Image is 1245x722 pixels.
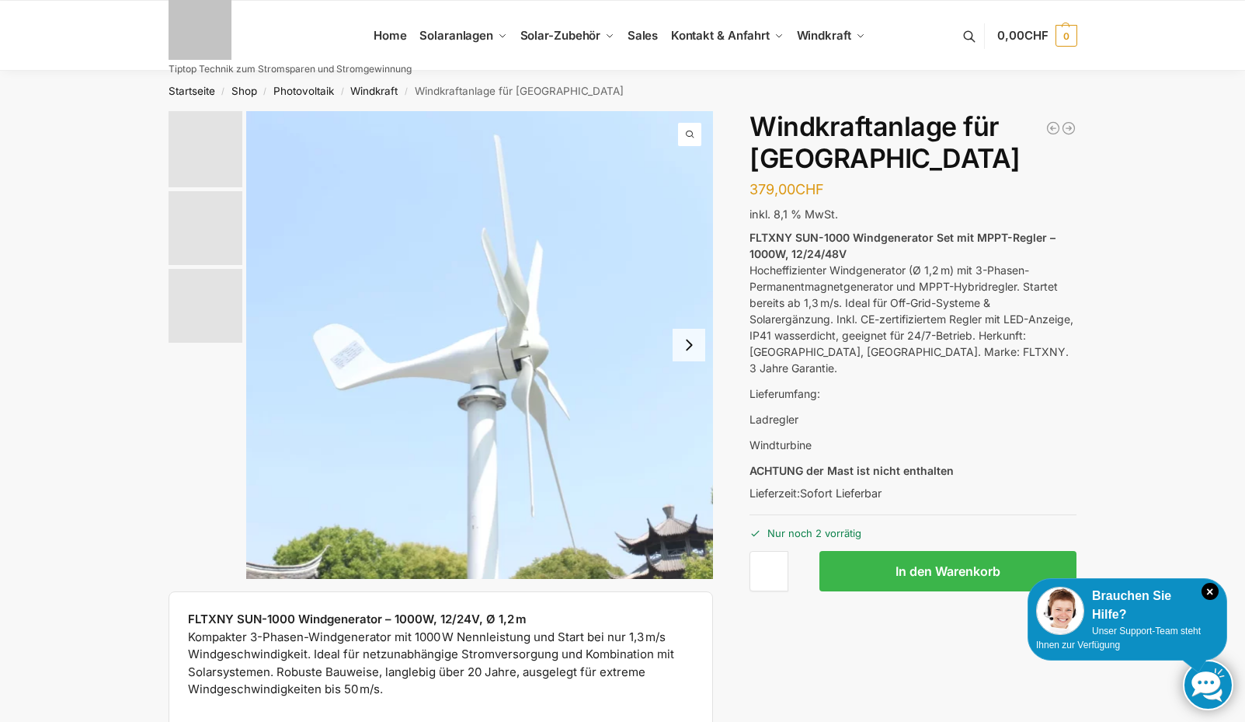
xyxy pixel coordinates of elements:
a: Windkraft [350,85,398,97]
strong: ACHTUNG der Mast ist nicht enthalten [749,464,954,477]
span: CHF [795,181,824,197]
p: Ladregler [749,411,1076,427]
strong: FLTXNY SUN-1000 Windgenerator Set mit MPPT-Regler – 1000W, 12/24/48V [749,231,1055,260]
a: Kontakt & Anfahrt [664,1,790,71]
p: Tiptop Technik zum Stromsparen und Stromgewinnung [169,65,412,74]
img: Windrad für Balkon und Terrasse [169,111,242,187]
nav: Breadcrumb [141,71,1104,111]
span: Solaranlagen [419,28,493,43]
span: Kontakt & Anfahrt [671,28,770,43]
span: / [398,85,414,98]
span: Solar-Zubehör [520,28,601,43]
p: Nur noch 2 vorrätig [749,514,1076,542]
span: Windkraft [797,28,851,43]
a: Vertikal Windkraftwerk 2000 Watt [1061,120,1076,136]
a: Windrad für Balkon und TerrasseH25d70edd566e438facad4884e2e6271dF [246,111,714,579]
img: Beispiel Anschlussmöglickeit [169,269,242,343]
i: Schließen [1202,583,1219,600]
p: Hocheffizienter Windgenerator (Ø 1,2 m) mit 3-Phasen-Permanentmagnetgenerator und MPPT-Hybridregl... [749,229,1076,376]
button: In den Warenkorb [819,551,1076,591]
a: Solar-Zubehör [513,1,621,71]
strong: FLTXNY SUN-1000 Windgenerator – 1000W, 12/24V, Ø 1,2 m [188,612,527,626]
input: Produktmenge [749,551,788,591]
p: Kompakter 3-Phasen-Windgenerator mit 1000 W Nennleistung und Start bei nur 1,3 m/s Windgeschwindi... [188,611,694,699]
span: 0,00 [997,28,1048,43]
p: Windturbine [749,437,1076,453]
span: Sales [628,28,659,43]
div: Brauchen Sie Hilfe? [1036,587,1219,624]
bdi: 379,00 [749,181,824,197]
img: Windrad für Balkon und Terrasse [246,111,714,579]
p: Lieferumfang: [749,385,1076,402]
a: Photovoltaik [273,85,334,97]
a: Startseite [169,85,215,97]
img: Customer service [1036,587,1084,635]
a: Flexible Solarpanels (2×120 W) & SolarLaderegler [1045,120,1061,136]
a: Sales [621,1,664,71]
a: Shop [231,85,257,97]
button: Next slide [673,329,705,361]
span: 0 [1055,25,1077,47]
span: / [215,85,231,98]
span: Sofort Lieferbar [800,487,882,500]
a: 0,00CHF 0 [997,12,1076,59]
a: Windkraft [790,1,871,71]
a: Solaranlagen [413,1,513,71]
span: Unser Support-Team steht Ihnen zur Verfügung [1036,626,1201,650]
h1: Windkraftanlage für [GEOGRAPHIC_DATA] [749,111,1076,175]
span: / [334,85,350,98]
span: / [257,85,273,98]
span: Lieferzeit: [749,487,882,500]
img: Mini Wind Turbine [169,191,242,265]
span: inkl. 8,1 % MwSt. [749,208,838,221]
span: CHF [1024,28,1049,43]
